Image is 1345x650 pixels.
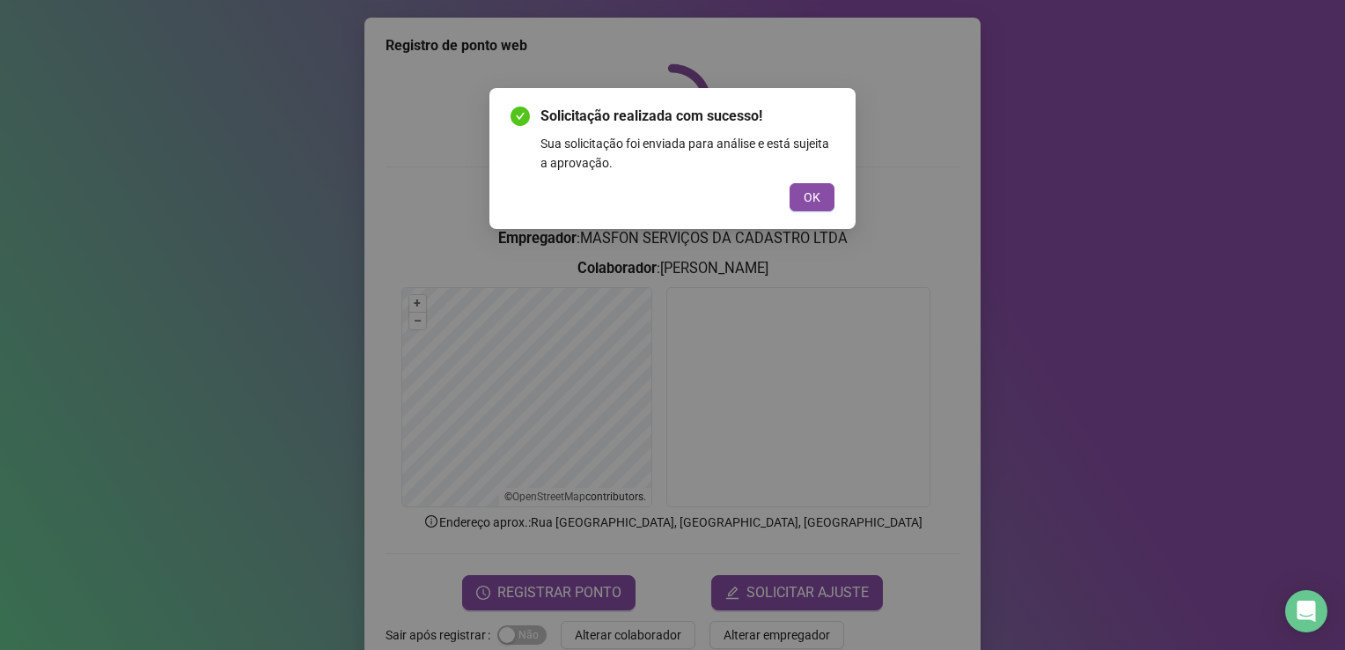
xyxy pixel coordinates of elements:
[790,183,834,211] button: OK
[804,188,820,207] span: OK
[1285,590,1327,632] div: Open Intercom Messenger
[540,134,834,173] div: Sua solicitação foi enviada para análise e está sujeita a aprovação.
[540,106,834,127] span: Solicitação realizada com sucesso!
[511,107,530,126] span: check-circle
